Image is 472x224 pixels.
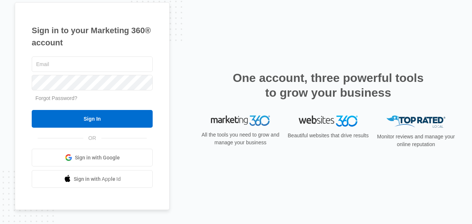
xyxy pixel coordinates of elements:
[35,95,77,101] a: Forgot Password?
[32,149,153,166] a: Sign in with Google
[230,70,426,100] h2: One account, three powerful tools to grow your business
[32,56,153,72] input: Email
[375,133,457,148] p: Monitor reviews and manage your online reputation
[74,175,121,183] span: Sign in with Apple Id
[32,170,153,188] a: Sign in with Apple Id
[386,116,445,128] img: Top Rated Local
[287,132,369,139] p: Beautiful websites that drive results
[83,134,101,142] span: OR
[211,116,270,126] img: Marketing 360
[32,110,153,128] input: Sign In
[75,154,120,162] span: Sign in with Google
[32,24,153,49] h1: Sign in to your Marketing 360® account
[299,116,358,126] img: Websites 360
[199,131,282,147] p: All the tools you need to grow and manage your business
